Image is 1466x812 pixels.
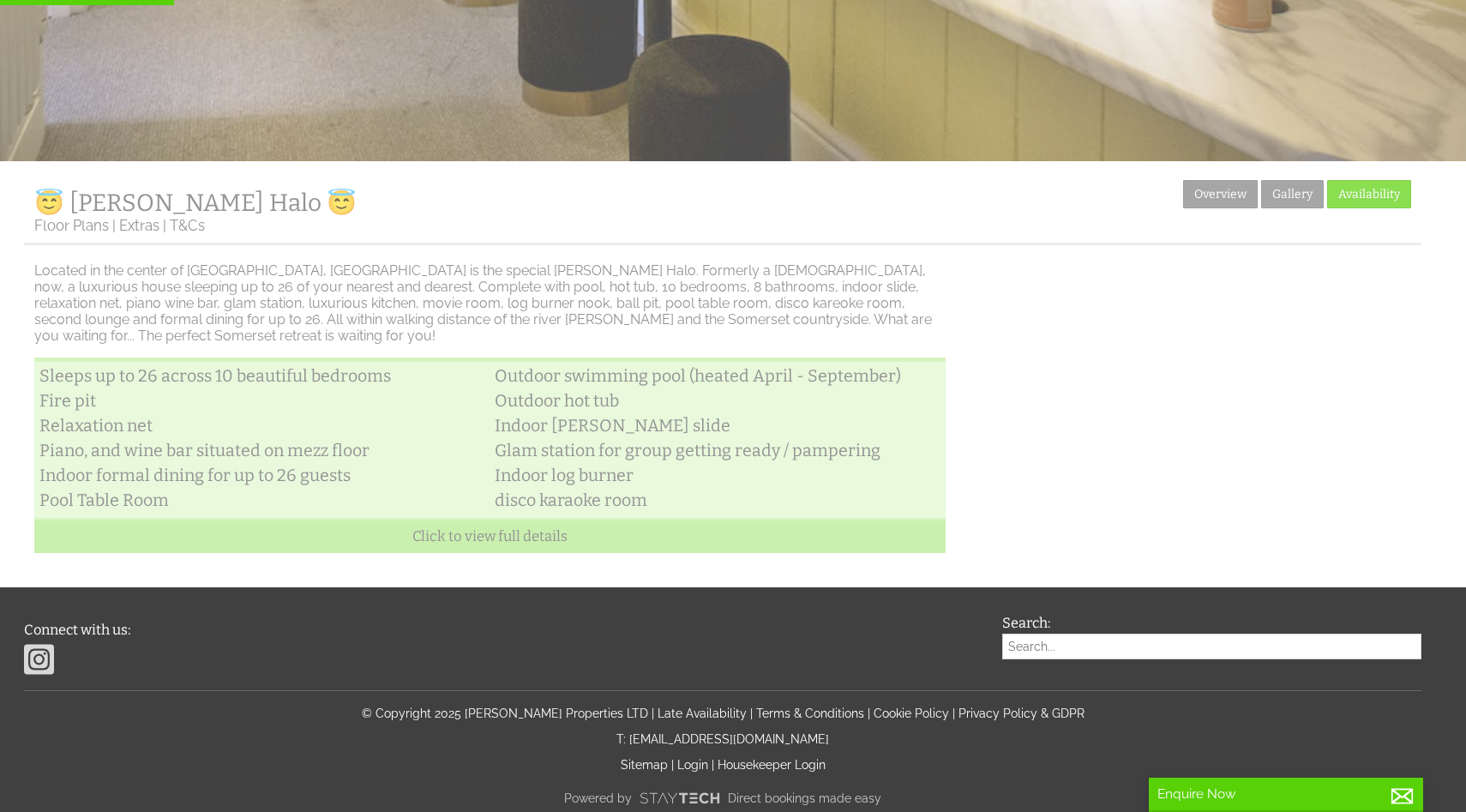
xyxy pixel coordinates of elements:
[490,438,945,463] li: Glam station for group getting ready / pampering
[490,413,945,438] li: Indoor [PERSON_NAME] slide
[34,217,109,234] a: Floor Plans
[490,388,945,413] li: Outdoor hot tub
[677,758,708,772] a: Login
[490,364,945,388] li: Outdoor swimming pool (heated April - September)
[34,438,490,463] li: Piano, and wine bar situated on mezz floor
[958,707,1084,720] a: Privacy Policy & GDPR
[34,189,357,217] a: 😇 [PERSON_NAME] Halo 😇
[1157,786,1415,802] p: Enquire Now
[750,707,753,720] span: |
[874,707,949,720] a: Cookie Policy
[34,413,490,438] li: Relaxation net
[490,463,945,488] li: Indoor log burner
[34,518,946,553] a: Click to view full details
[170,217,205,234] a: T&Cs
[1183,180,1258,208] a: Overview
[34,262,946,344] p: Located in the center of [GEOGRAPHIC_DATA], [GEOGRAPHIC_DATA] is the special [PERSON_NAME] Halo. ...
[652,707,654,720] span: |
[1327,180,1411,208] a: Availability
[1002,615,1421,631] h3: Search:
[756,707,864,720] a: Terms & Conditions
[34,388,490,413] li: Fire pit
[34,488,490,513] li: Pool Table Room
[24,622,974,638] h3: Connect with us:
[952,707,955,720] span: |
[616,732,829,746] a: T: [EMAIL_ADDRESS][DOMAIN_NAME]
[34,463,490,488] li: Indoor formal dining for up to 26 guests
[34,364,490,388] li: Sleeps up to 26 across 10 beautiful bedrooms
[1261,180,1324,208] a: Gallery
[362,707,648,720] a: © Copyright 2025 [PERSON_NAME] Properties LTD
[24,642,54,677] img: Instagram
[621,758,668,772] a: Sitemap
[490,488,945,513] li: disco karaoke room
[712,758,714,772] span: |
[119,217,159,234] a: Extras
[658,707,747,720] a: Late Availability
[639,788,721,809] img: scrumpy.png
[718,758,826,772] a: Housekeeper Login
[1002,634,1421,659] input: Search...
[868,707,870,720] span: |
[671,758,674,772] span: |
